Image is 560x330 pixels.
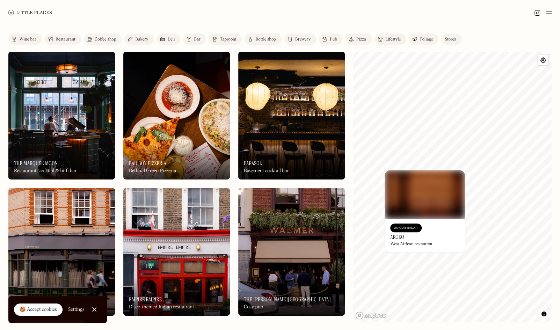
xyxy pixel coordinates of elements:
[84,34,122,45] a: Coffee shop
[390,234,404,240] h3: Akoko
[209,34,242,45] a: Taproom
[220,37,236,42] div: Taproom
[45,34,81,45] a: Restaurant
[129,168,176,174] div: Bethnal Green Pizzeria
[295,37,311,42] div: Brewery
[95,37,116,42] div: Coffee shop
[14,160,58,167] h3: The Marquee Moon
[129,296,162,303] h3: Empire Empire
[157,34,181,45] a: Deli
[8,188,115,316] img: Fan
[129,304,194,310] div: Disco-themed Indian restaurant
[542,310,546,318] span: Toggle attribution
[8,52,115,179] a: The Marquee MoonThe Marquee MoonThe Marquee MoonRestaurant, cocktail & hi-fi bar
[385,170,465,252] a: AkokoAkokoOn Our RadarAkokoWest African restaurant
[238,52,345,179] a: ParasolParasolParasolBasement cocktail bar
[87,302,101,316] a: Close Cookie Popup
[56,37,75,42] div: Restaurant
[330,37,337,42] div: Pub
[385,170,465,219] img: Akoko
[390,242,432,247] div: West African restaurant
[255,37,276,42] div: Bottle shop
[123,188,230,316] a: Empire EmpireEmpire EmpireEmpire EmpireDisco-themed Indian restaurant
[8,34,42,45] a: Wine bar
[68,302,85,317] a: Settings
[245,34,282,45] a: Bottle shop
[244,296,331,303] h3: The [PERSON_NAME][GEOGRAPHIC_DATA]
[353,52,552,322] canvas: Map
[194,37,201,42] div: Bar
[409,34,438,45] a: Foliage
[284,34,316,45] a: Brewery
[244,304,263,310] div: Cosy pub
[540,310,548,318] button: Toggle attribution
[123,52,230,179] a: Bad Boy PizzeriaBad Boy PizzeriaBad Boy PizzeriaBethnal Green Pizzeria
[356,37,366,42] div: Pizza
[19,37,36,42] div: Wine bar
[538,55,548,65] button: Find my location
[183,34,206,45] a: Bar
[374,34,406,45] a: Lifestyle
[441,34,461,45] a: Stores
[135,37,148,42] div: Bakery
[14,303,63,316] a: 🍪 Accept cookies
[8,188,115,316] a: FanFanFanPeruvian-Japanese restaurant
[129,160,166,167] h3: Bad Boy Pizzeria
[355,311,386,320] a: Mapbox homepage
[238,188,345,316] a: The Walmer CastleThe Walmer CastleThe [PERSON_NAME][GEOGRAPHIC_DATA]Cosy pub
[123,188,230,316] img: Empire Empire
[346,34,372,45] a: Pizza
[20,306,57,313] div: 🍪 Accept cookies
[8,52,115,179] img: The Marquee Moon
[168,37,175,42] div: Deli
[238,52,345,179] img: Parasol
[319,34,343,45] a: Pub
[385,37,401,42] div: Lifestyle
[445,37,456,42] div: Stores
[68,307,85,312] div: Settings
[244,160,262,167] h3: Parasol
[123,52,230,179] img: Bad Boy Pizzeria
[394,225,418,232] div: On Our Radar
[124,34,154,45] a: Bakery
[238,188,345,316] img: The Walmer Castle
[14,168,77,174] div: Restaurant, cocktail & hi-fi bar
[244,168,289,174] div: Basement cocktail bar
[420,37,433,42] div: Foliage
